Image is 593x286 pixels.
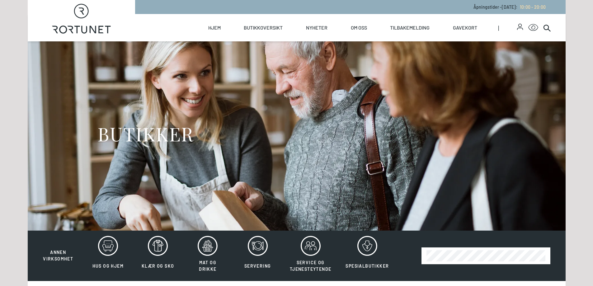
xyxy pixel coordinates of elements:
[283,236,338,276] button: Service og tjenesteytende
[390,14,430,41] a: Tilbakemelding
[134,236,182,276] button: Klær og sko
[233,236,282,276] button: Servering
[351,14,367,41] a: Om oss
[92,263,124,269] span: Hus og hjem
[208,14,221,41] a: Hjem
[339,236,395,276] button: Spesialbutikker
[34,236,82,262] button: Annen virksomhet
[453,14,477,41] a: Gavekort
[498,14,517,41] span: |
[290,260,332,272] span: Service og tjenesteytende
[199,260,216,272] span: Mat og drikke
[97,122,194,145] h1: BUTIKKER
[43,250,73,261] span: Annen virksomhet
[528,23,538,33] button: Open Accessibility Menu
[306,14,327,41] a: Nyheter
[84,236,132,276] button: Hus og hjem
[473,4,546,10] p: Åpningstider - [DATE] :
[520,4,546,10] span: 10:00 - 20:00
[346,263,389,269] span: Spesialbutikker
[244,263,271,269] span: Servering
[517,4,546,10] a: 10:00 - 20:00
[142,263,174,269] span: Klær og sko
[244,14,283,41] a: Butikkoversikt
[183,236,232,276] button: Mat og drikke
